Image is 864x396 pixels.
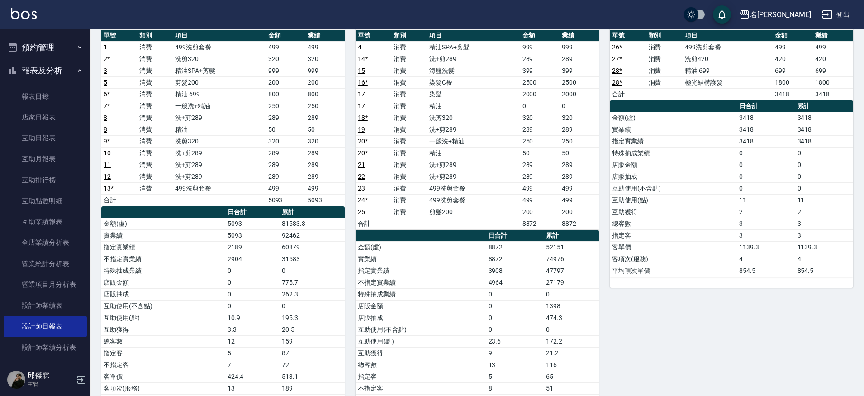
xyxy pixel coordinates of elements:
td: 250 [520,135,560,147]
td: 指定實業績 [610,135,737,147]
td: 1139.3 [737,241,795,253]
td: 0 [280,300,345,312]
td: 1800 [813,76,853,88]
td: 0 [544,288,599,300]
a: 5 [104,79,107,86]
table: a dense table [101,30,345,206]
td: 3 [737,229,795,241]
td: 289 [560,171,599,182]
button: 登出 [818,6,853,23]
td: 0 [795,182,853,194]
td: 海鹽洗髮 [427,65,520,76]
a: 11 [104,161,111,168]
td: 8872 [486,253,544,265]
td: 11 [795,194,853,206]
td: 289 [305,147,345,159]
th: 金額 [520,30,560,42]
td: 5093 [225,218,280,229]
td: 消費 [137,147,173,159]
a: 互助排行榜 [4,170,87,191]
td: 0 [486,288,544,300]
td: 289 [305,159,345,171]
a: 8 [104,126,107,133]
td: 8872 [486,241,544,253]
td: 互助使用(不含點) [610,182,737,194]
td: 2000 [520,88,560,100]
td: 320 [305,135,345,147]
td: 消費 [137,65,173,76]
td: 洗+剪289 [427,124,520,135]
td: 洗+剪289 [427,53,520,65]
td: 499 [773,41,813,53]
td: 420 [773,53,813,65]
td: 3418 [737,112,795,124]
td: 互助使用(點) [101,312,225,324]
a: 4 [358,43,361,51]
td: 699 [773,65,813,76]
td: 消費 [391,88,427,100]
td: 互助使用(點) [610,194,737,206]
td: 2189 [225,241,280,253]
td: 399 [560,65,599,76]
th: 日合計 [486,230,544,242]
td: 0 [795,147,853,159]
td: 320 [266,53,305,65]
td: 3908 [486,265,544,277]
button: 預約管理 [4,36,87,59]
td: 消費 [137,100,173,112]
td: 特殊抽成業績 [101,265,225,277]
td: 0 [737,159,795,171]
td: 洗剪320 [173,53,266,65]
td: 420 [813,53,853,65]
td: 消費 [137,182,173,194]
a: 17 [358,91,365,98]
td: 染髮C餐 [427,76,520,88]
td: 0 [225,265,280,277]
td: 0 [795,159,853,171]
td: 699 [813,65,853,76]
td: 洗+剪289 [173,171,266,182]
td: 854.5 [737,265,795,277]
td: 一般洗+精油 [427,135,520,147]
table: a dense table [610,100,853,277]
td: 客項次(服務) [610,253,737,265]
td: 499洗剪套餐 [427,194,520,206]
td: 0 [560,100,599,112]
td: 指定客 [610,229,737,241]
th: 類別 [137,30,173,42]
td: 289 [520,124,560,135]
td: 洗+剪289 [173,112,266,124]
td: 0 [280,265,345,277]
a: 10 [104,149,111,157]
th: 業績 [305,30,345,42]
td: 特殊抽成業績 [610,147,737,159]
td: 消費 [391,41,427,53]
td: 2500 [560,76,599,88]
th: 單號 [610,30,646,42]
td: 3 [795,218,853,229]
td: 金額(虛) [356,241,486,253]
td: 499洗剪套餐 [173,41,266,53]
td: 0 [225,300,280,312]
th: 業績 [560,30,599,42]
td: 洗+剪289 [173,159,266,171]
a: 25 [358,208,365,215]
td: 精油 [427,100,520,112]
td: 平均項次單價 [610,265,737,277]
td: 精油 [427,147,520,159]
td: 消費 [137,135,173,147]
td: 3418 [737,135,795,147]
a: 營業項目月分析表 [4,274,87,295]
td: 消費 [391,171,427,182]
td: 499 [560,194,599,206]
td: 消費 [137,53,173,65]
a: 設計師業績月報表 [4,358,87,379]
td: 精油SPA+剪髮 [427,41,520,53]
td: 消費 [391,159,427,171]
td: 800 [266,88,305,100]
td: 消費 [646,41,683,53]
td: 店販金額 [101,277,225,288]
td: 3418 [773,88,813,100]
td: 消費 [391,76,427,88]
p: 主管 [28,380,74,388]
